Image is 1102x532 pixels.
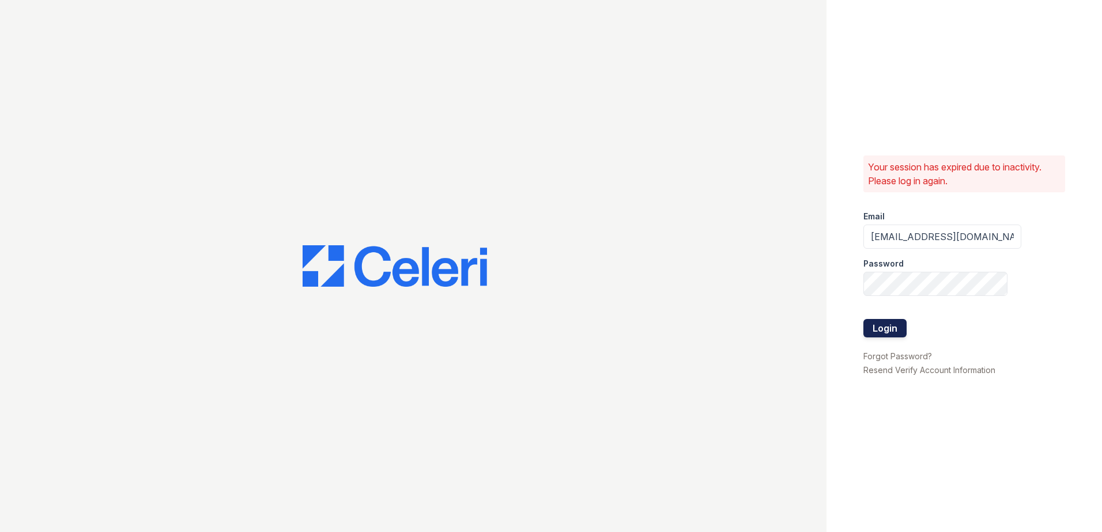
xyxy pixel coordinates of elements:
[863,211,885,222] label: Email
[303,245,487,287] img: CE_Logo_Blue-a8612792a0a2168367f1c8372b55b34899dd931a85d93a1a3d3e32e68fde9ad4.png
[863,365,995,375] a: Resend Verify Account Information
[868,160,1061,188] p: Your session has expired due to inactivity. Please log in again.
[863,319,907,337] button: Login
[863,351,932,361] a: Forgot Password?
[863,258,904,269] label: Password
